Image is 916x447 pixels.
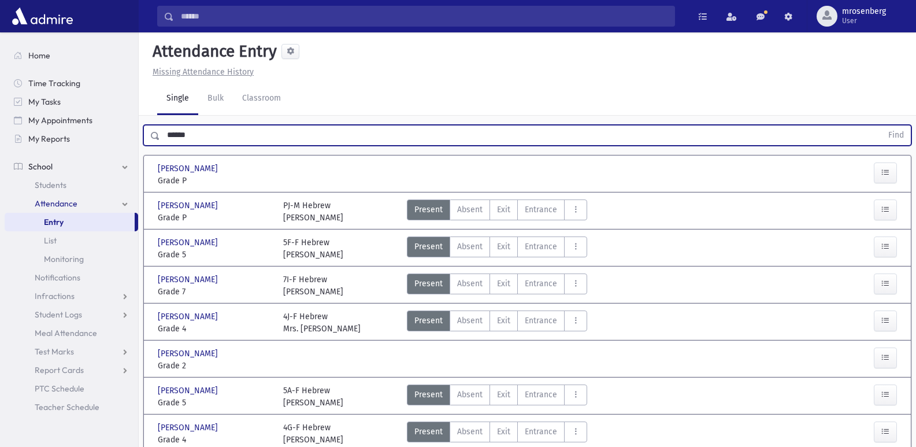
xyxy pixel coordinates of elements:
span: [PERSON_NAME] [158,274,220,286]
img: AdmirePro [9,5,76,28]
span: Test Marks [35,346,74,357]
span: [PERSON_NAME] [158,385,220,397]
a: Missing Attendance History [148,67,254,77]
div: 4G-F Hebrew [PERSON_NAME] [283,422,343,446]
a: Home [5,46,138,65]
a: Test Marks [5,342,138,361]
div: AttTypes [407,200,587,224]
span: Exit [497,389,510,401]
span: [PERSON_NAME] [158,200,220,212]
span: Meal Attendance [35,328,97,338]
span: My Tasks [28,97,61,107]
span: [PERSON_NAME] [158,237,220,249]
span: Absent [457,278,483,290]
a: Monitoring [5,250,138,268]
span: Notifications [35,272,80,283]
span: Entrance [525,389,557,401]
span: Exit [497,278,510,290]
input: Search [174,6,674,27]
span: [PERSON_NAME] [158,422,220,434]
span: Entry [44,217,64,227]
a: Bulk [198,83,233,115]
span: Absent [457,204,483,216]
u: Missing Attendance History [153,67,254,77]
span: User [842,16,886,25]
span: Monitoring [44,254,84,264]
a: Student Logs [5,305,138,324]
span: Entrance [525,315,557,327]
span: Entrance [525,241,557,253]
span: Present [414,315,443,327]
a: Report Cards [5,361,138,379]
span: Present [414,278,443,290]
span: [PERSON_NAME] [158,162,220,175]
span: Entrance [525,204,557,216]
a: Meal Attendance [5,324,138,342]
span: Grade 4 [158,323,272,335]
div: 7I-F Hebrew [PERSON_NAME] [283,274,343,298]
span: Exit [497,204,510,216]
span: Infractions [35,291,75,301]
span: Attendance [35,198,77,209]
div: AttTypes [407,422,587,446]
h5: Attendance Entry [148,42,277,61]
span: Exit [497,315,510,327]
a: Notifications [5,268,138,287]
span: Present [414,389,443,401]
div: 5F-F Hebrew [PERSON_NAME] [283,237,343,261]
span: Home [28,50,50,61]
span: Grade 5 [158,249,272,261]
span: Entrance [525,278,557,290]
div: 5A-F Hebrew [PERSON_NAME] [283,385,343,409]
a: PTC Schedule [5,379,138,398]
a: My Tasks [5,93,138,111]
div: 4J-F Hebrew Mrs. [PERSON_NAME] [283,311,361,335]
span: Exit [497,241,510,253]
div: AttTypes [407,385,587,409]
span: Grade 7 [158,286,272,298]
a: My Appointments [5,111,138,130]
span: My Appointments [28,115,92,125]
span: Absent [457,241,483,253]
button: Find [881,125,911,145]
a: School [5,157,138,176]
a: Infractions [5,287,138,305]
a: List [5,231,138,250]
span: My Reports [28,134,70,144]
span: Present [414,204,443,216]
span: Students [35,180,66,190]
span: Absent [457,426,483,438]
span: Grade 5 [158,397,272,409]
span: Student Logs [35,309,82,320]
a: Students [5,176,138,194]
span: [PERSON_NAME] [158,311,220,323]
span: PTC Schedule [35,383,84,394]
span: Grade P [158,212,272,224]
span: Grade P [158,175,272,187]
span: List [44,235,57,246]
div: AttTypes [407,237,587,261]
span: Present [414,241,443,253]
span: Grade 4 [158,434,272,446]
div: PJ-M Hebrew [PERSON_NAME] [283,200,343,224]
a: Single [157,83,198,115]
span: Absent [457,315,483,327]
a: Time Tracking [5,74,138,93]
a: My Reports [5,130,138,148]
span: Time Tracking [28,78,80,88]
a: Attendance [5,194,138,213]
span: Report Cards [35,365,84,375]
span: School [28,161,53,172]
span: Present [414,426,443,438]
span: mrosenberg [842,7,886,16]
div: AttTypes [407,311,587,335]
span: Grade 2 [158,360,272,372]
a: Classroom [233,83,290,115]
div: AttTypes [407,274,587,298]
a: Teacher Schedule [5,398,138,416]
span: Teacher Schedule [35,402,99,412]
a: Entry [5,213,135,231]
span: [PERSON_NAME] [158,348,220,360]
span: Absent [457,389,483,401]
